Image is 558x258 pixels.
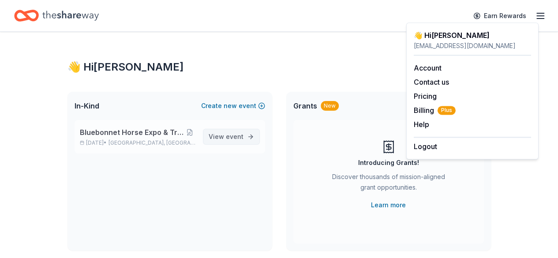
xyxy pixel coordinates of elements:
button: BillingPlus [414,105,456,116]
span: [GEOGRAPHIC_DATA], [GEOGRAPHIC_DATA] [109,139,195,146]
a: Earn Rewards [468,8,532,24]
button: Createnewevent [201,101,265,111]
span: Bluebonnet Horse Expo & Training Challenge [80,127,184,138]
p: [DATE] • [80,139,196,146]
span: new [224,101,237,111]
a: Account [414,64,442,72]
a: Home [14,5,99,26]
span: Plus [438,106,456,115]
button: Help [414,119,429,130]
span: event [226,133,243,140]
div: 👋 Hi [PERSON_NAME] [67,60,491,74]
span: Billing [414,105,456,116]
span: In-Kind [75,101,99,111]
div: New [321,101,339,111]
span: Grants [293,101,317,111]
div: Introducing Grants! [358,157,419,168]
button: Logout [414,141,437,152]
div: 👋 Hi [PERSON_NAME] [414,30,531,41]
div: Discover thousands of mission-aligned grant opportunities. [329,172,449,196]
button: Contact us [414,77,449,87]
a: View event [203,129,260,145]
span: View [209,131,243,142]
div: [EMAIL_ADDRESS][DOMAIN_NAME] [414,41,531,51]
a: Pricing [414,92,437,101]
a: Learn more [371,200,406,210]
